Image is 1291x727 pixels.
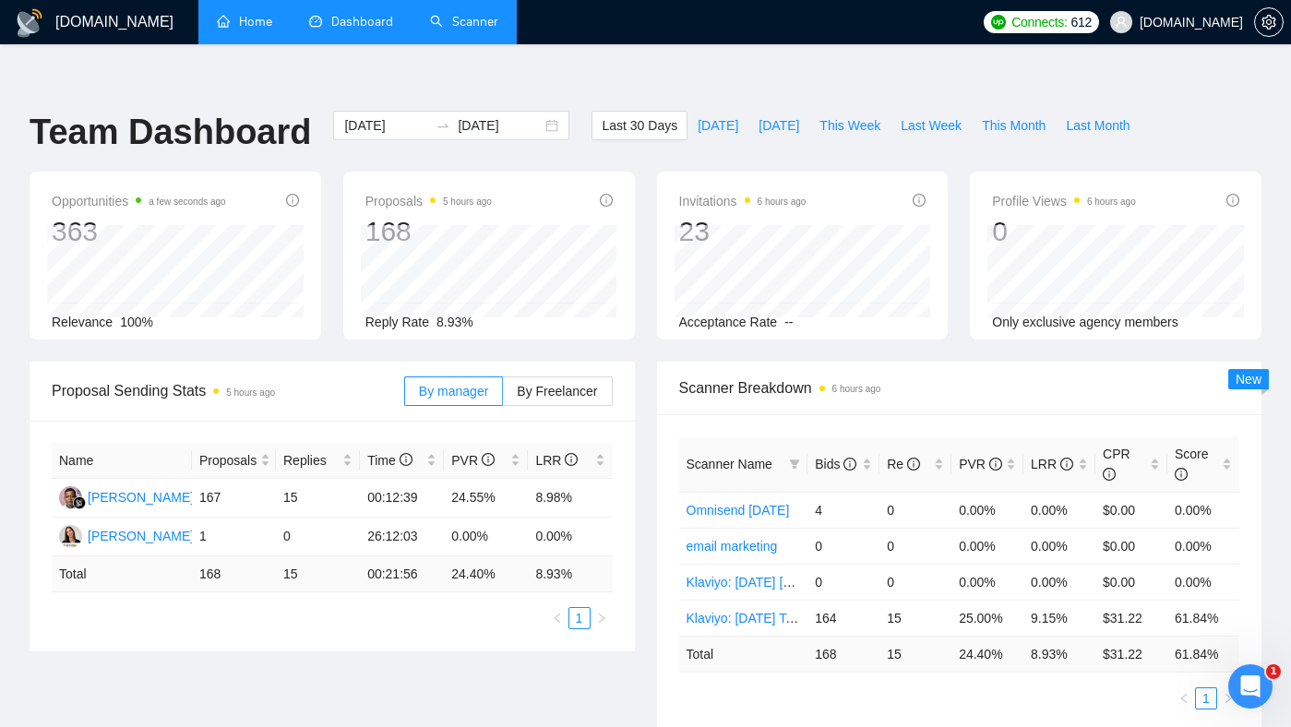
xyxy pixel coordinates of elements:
span: Re [887,457,920,471]
button: left [1173,687,1195,709]
span: dashboard [309,15,322,28]
img: gigradar-bm.png [73,496,86,509]
button: Last Month [1056,111,1140,140]
td: 8.93 % [1023,636,1095,672]
td: 0 [807,528,879,564]
td: 168 [192,556,276,592]
span: Profile Views [992,190,1136,212]
td: 0.00% [1023,564,1095,600]
button: setting [1254,7,1284,37]
td: 00:12:39 [360,479,444,518]
span: By Freelancer [517,384,597,399]
a: AM[PERSON_NAME] [59,489,194,504]
td: 0.00% [1023,528,1095,564]
span: info-circle [989,458,1002,471]
span: 612 [1071,12,1092,32]
button: This Month [972,111,1056,140]
span: Score [1175,447,1209,482]
a: Omnisend [DATE] [687,503,790,518]
td: 15 [879,600,951,636]
span: info-circle [913,194,926,207]
div: 23 [679,214,807,249]
td: 26:12:03 [360,518,444,556]
span: Acceptance Rate [679,315,778,329]
span: Last Week [901,115,962,136]
li: 1 [1195,687,1217,709]
button: left [546,607,568,629]
span: Proposals [365,190,492,212]
span: right [1223,693,1234,704]
td: $0.00 [1095,528,1167,564]
time: 5 hours ago [226,387,275,398]
span: info-circle [843,458,856,471]
span: New [1236,372,1261,387]
div: 0 [992,214,1136,249]
td: Total [52,556,192,592]
h1: Team Dashboard [30,111,311,154]
span: Proposal Sending Stats [52,379,404,402]
span: LRR [535,453,578,468]
span: info-circle [482,453,495,466]
a: 1 [1196,688,1216,709]
td: $0.00 [1095,492,1167,528]
span: Last Month [1066,115,1130,136]
img: AM [59,486,82,509]
span: Scanner Breakdown [679,376,1240,399]
span: Relevance [52,315,113,329]
td: 168 [807,636,879,672]
div: [PERSON_NAME] [88,487,194,507]
span: info-circle [286,194,299,207]
div: [PERSON_NAME] [88,526,194,546]
button: [DATE] [687,111,748,140]
span: Time [367,453,412,468]
a: 1 [569,608,590,628]
li: Next Page [591,607,613,629]
span: Last 30 Days [602,115,677,136]
span: -- [784,315,793,329]
td: 0 [807,564,879,600]
time: 6 hours ago [1087,197,1136,207]
td: 0.00% [528,518,612,556]
td: 61.84% [1167,600,1239,636]
input: Start date [344,115,428,136]
td: $ 31.22 [1095,636,1167,672]
td: 24.40 % [444,556,528,592]
span: 8.93% [436,315,473,329]
span: Opportunities [52,190,226,212]
time: a few seconds ago [149,197,225,207]
div: 168 [365,214,492,249]
img: NS [59,525,82,548]
td: 0 [879,528,951,564]
span: info-circle [565,453,578,466]
span: setting [1255,15,1283,30]
div: 363 [52,214,226,249]
span: right [596,613,607,624]
span: [DATE] [759,115,799,136]
time: 5 hours ago [443,197,492,207]
iframe: Intercom live chat [1228,664,1273,709]
td: 15 [276,556,360,592]
a: setting [1254,15,1284,30]
span: info-circle [1226,194,1239,207]
span: Only exclusive agency members [992,315,1178,329]
td: 0.00% [951,528,1023,564]
span: Scanner Name [687,457,772,471]
img: logo [15,8,44,38]
a: email marketing [687,539,778,554]
span: info-circle [1060,458,1073,471]
span: user [1115,16,1128,29]
td: 61.84 % [1167,636,1239,672]
a: homeHome [217,14,272,30]
td: 164 [807,600,879,636]
span: info-circle [1103,468,1116,481]
td: 0 [276,518,360,556]
span: Dashboard [331,14,393,30]
span: to [436,118,450,133]
span: By manager [419,384,488,399]
span: [DATE] [698,115,738,136]
td: Total [679,636,808,672]
li: Next Page [1217,687,1239,709]
img: upwork-logo.png [991,15,1006,30]
th: Replies [276,443,360,479]
td: 15 [276,479,360,518]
